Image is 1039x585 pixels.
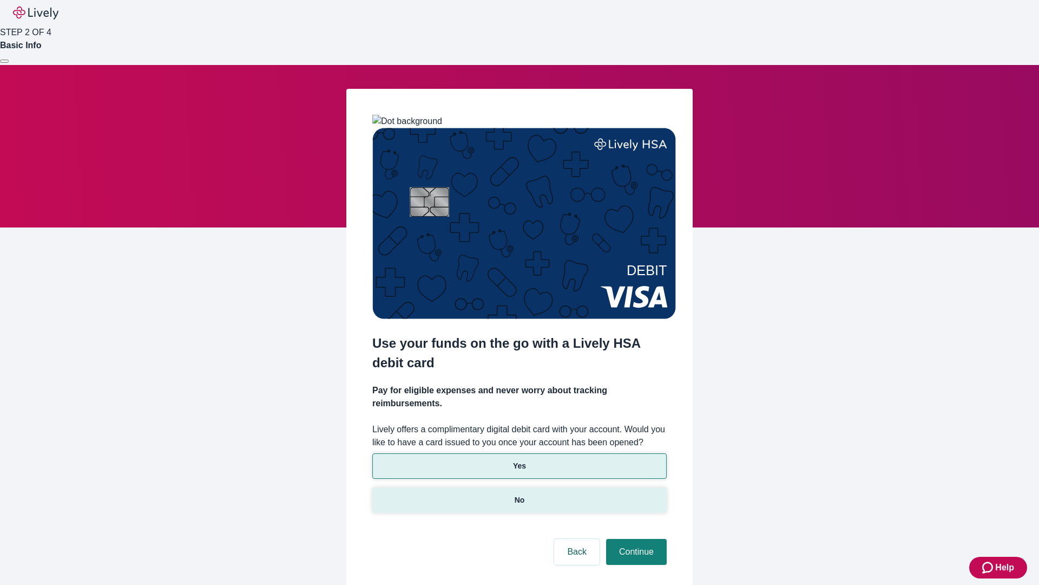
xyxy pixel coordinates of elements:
[372,115,442,128] img: Dot background
[372,128,676,319] img: Debit card
[372,487,667,513] button: No
[995,561,1014,574] span: Help
[982,561,995,574] svg: Zendesk support icon
[372,334,667,373] h2: Use your funds on the go with a Lively HSA debit card
[554,539,600,565] button: Back
[372,384,667,410] h4: Pay for eligible expenses and never worry about tracking reimbursements.
[13,6,58,19] img: Lively
[372,423,667,449] label: Lively offers a complimentary digital debit card with your account. Would you like to have a card...
[606,539,667,565] button: Continue
[372,453,667,479] button: Yes
[515,495,525,506] p: No
[513,460,526,472] p: Yes
[969,557,1027,578] button: Zendesk support iconHelp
